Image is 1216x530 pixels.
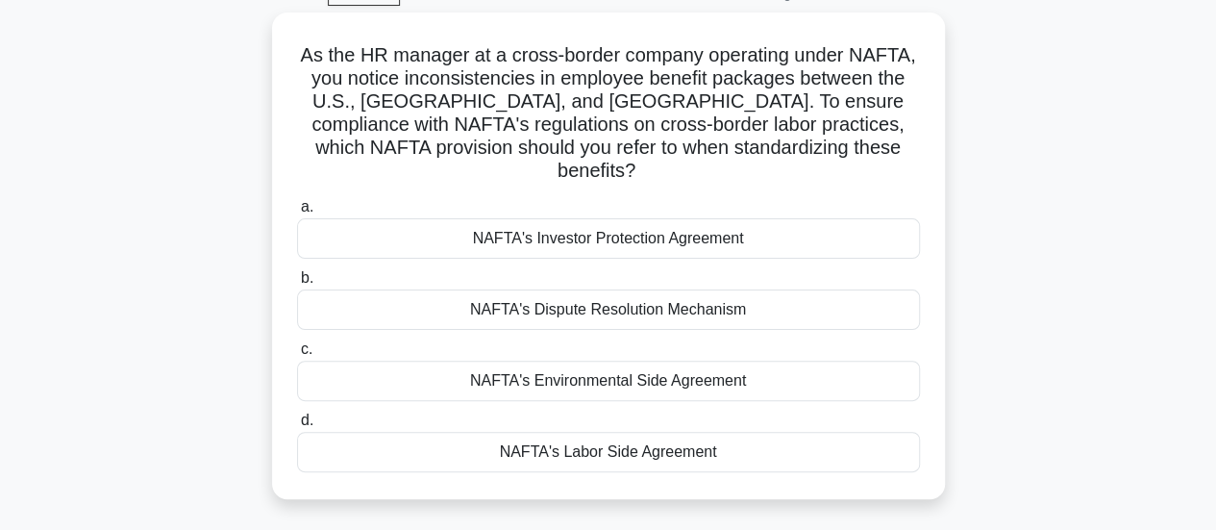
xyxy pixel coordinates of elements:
h5: As the HR manager at a cross-border company operating under NAFTA, you notice inconsistencies in ... [295,43,922,184]
span: c. [301,341,312,357]
span: b. [301,269,313,286]
div: NAFTA's Labor Side Agreement [297,432,920,472]
div: NAFTA's Environmental Side Agreement [297,361,920,401]
div: NAFTA's Investor Protection Agreement [297,218,920,259]
div: NAFTA's Dispute Resolution Mechanism [297,290,920,330]
span: a. [301,198,313,215]
span: d. [301,412,313,428]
